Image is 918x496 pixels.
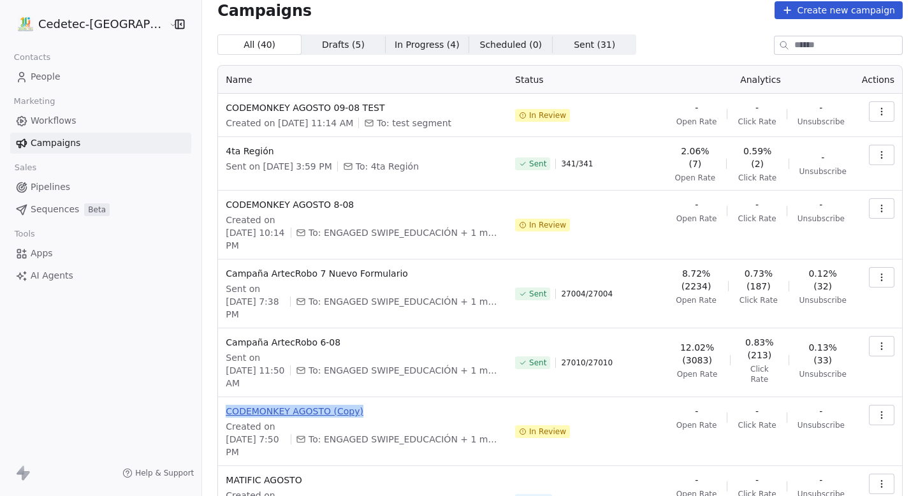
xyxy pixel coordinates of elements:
span: Unsubscribe [798,214,845,224]
span: People [31,70,61,84]
span: Unsubscribe [798,420,845,430]
span: Unsubscribe [799,369,847,379]
span: Campaña ArtecRobo 7 Nuevo Formulario [226,267,500,280]
span: 0.83% (213) [741,336,778,361]
span: 27010 / 27010 [561,358,613,368]
span: Apps [31,247,53,260]
a: AI Agents [10,265,191,286]
span: 0.13% (33) [799,341,847,367]
a: Campaigns [10,133,191,154]
span: Click Rate [738,214,776,224]
span: To: ENGAGED SWIPE_EDUCACIÓN + 1 more [309,226,500,239]
button: Create new campaign [775,1,903,19]
span: Click Rate [741,364,778,384]
span: Open Rate [677,369,718,379]
span: - [819,474,822,486]
span: To: 4ta Región [356,160,419,173]
span: Campaigns [31,136,80,150]
span: - [819,405,822,418]
span: - [755,198,759,211]
span: To: ENGAGED SWIPE_EDUCACIÓN + 1 more [309,295,500,308]
span: Contacts [8,48,56,67]
span: To: ENGAGED SWIPE_EDUCACIÓN + 1 more [309,364,500,377]
span: Pipelines [31,180,70,194]
span: Click Rate [739,295,778,305]
span: Campaigns [217,1,312,19]
a: Apps [10,243,191,264]
span: Unsubscribe [799,295,847,305]
span: Help & Support [135,468,194,478]
th: Name [218,66,507,94]
span: - [755,405,759,418]
span: Cedetec-[GEOGRAPHIC_DATA] [38,16,166,33]
span: Sent on [DATE] 11:50 AM [226,351,285,390]
span: 0.59% (2) [737,145,778,170]
span: 2.06% (7) [674,145,716,170]
span: 27004 / 27004 [561,289,613,299]
span: Sent ( 31 ) [574,38,615,52]
span: 12.02% (3083) [674,341,720,367]
span: Sent on [DATE] 3:59 PM [226,160,331,173]
a: Pipelines [10,177,191,198]
a: People [10,66,191,87]
span: - [819,198,822,211]
span: Click Rate [738,173,776,183]
span: - [695,405,698,418]
span: In Progress ( 4 ) [395,38,460,52]
th: Actions [854,66,902,94]
span: CODEMONKEY AGOSTO 8-08 [226,198,500,211]
a: Help & Support [122,468,194,478]
span: - [695,198,698,211]
span: 4ta Región [226,145,500,157]
span: Sent [529,289,546,299]
span: Workflows [31,114,76,128]
th: Analytics [667,66,854,94]
span: - [755,101,759,114]
button: Cedetec-[GEOGRAPHIC_DATA] [15,13,160,35]
span: In Review [529,110,566,120]
span: Created on [DATE] 10:14 PM [226,214,285,252]
span: - [695,101,698,114]
span: To: test segment [377,117,451,129]
img: IMAGEN%2010%20A%C3%83%C2%91OS.png [18,17,33,32]
span: Created on [DATE] 7:50 PM [226,420,285,458]
span: - [695,474,698,486]
span: Campaña ArtecRobo 6-08 [226,336,500,349]
span: CODEMONKEY AGOSTO 09-08 TEST [226,101,500,114]
span: Open Rate [676,295,717,305]
span: - [821,151,824,164]
span: Scheduled ( 0 ) [480,38,543,52]
span: Click Rate [738,420,776,430]
span: To: ENGAGED SWIPE_EDUCACIÓN + 1 more [309,433,500,446]
span: Sales [9,158,42,177]
span: In Review [529,220,566,230]
span: - [819,101,822,114]
span: 8.72% (2234) [674,267,718,293]
span: Sent [529,358,546,368]
span: AI Agents [31,269,73,282]
span: CODEMONKEY AGOSTO (Copy) [226,405,500,418]
span: Open Rate [676,420,717,430]
span: Open Rate [675,173,716,183]
span: Sent on [DATE] 7:38 PM [226,282,285,321]
span: Unsubscribe [798,117,845,127]
span: Created on [DATE] 11:14 AM [226,117,353,129]
span: Drafts ( 5 ) [322,38,365,52]
span: Click Rate [738,117,776,127]
th: Status [507,66,667,94]
span: MATIFIC AGOSTO [226,474,500,486]
a: Workflows [10,110,191,131]
span: - [755,474,759,486]
a: SequencesBeta [10,199,191,220]
span: Tools [9,224,40,244]
span: Marketing [8,92,61,111]
span: Beta [84,203,110,216]
span: 0.73% (187) [739,267,778,293]
span: Open Rate [676,117,717,127]
span: 341 / 341 [561,159,593,169]
span: Unsubscribe [799,166,847,177]
span: Sent [529,159,546,169]
span: Sequences [31,203,79,216]
span: 0.12% (32) [799,267,847,293]
span: Open Rate [676,214,717,224]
